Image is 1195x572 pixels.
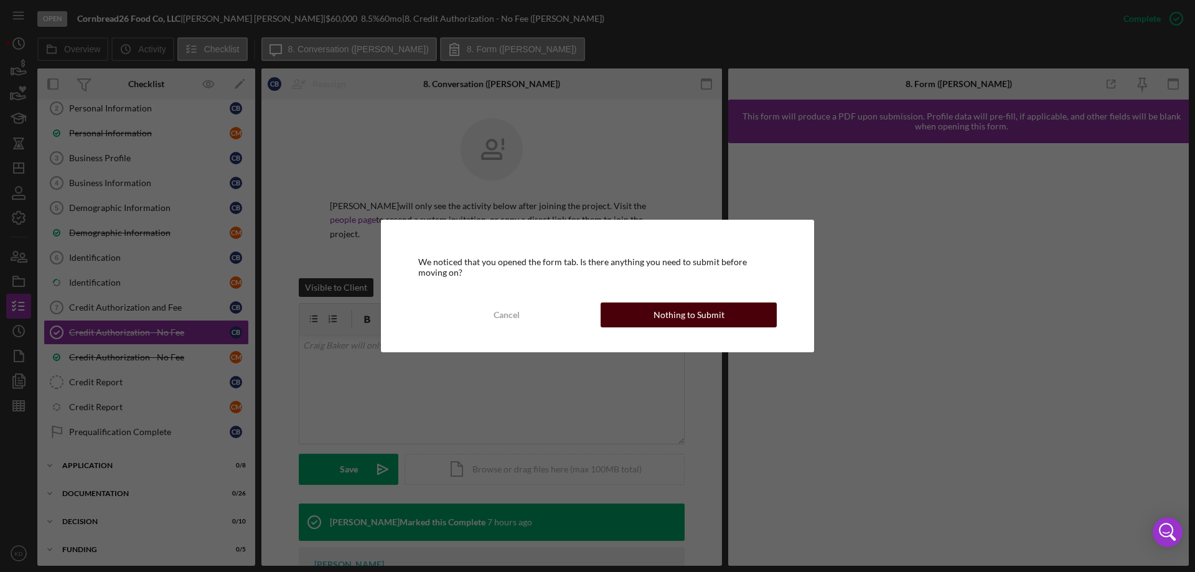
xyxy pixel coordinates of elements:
button: Cancel [418,302,594,327]
div: Cancel [494,302,520,327]
div: Open Intercom Messenger [1153,517,1183,547]
div: We noticed that you opened the form tab. Is there anything you need to submit before moving on? [418,257,777,277]
div: Nothing to Submit [654,302,724,327]
button: Nothing to Submit [601,302,777,327]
